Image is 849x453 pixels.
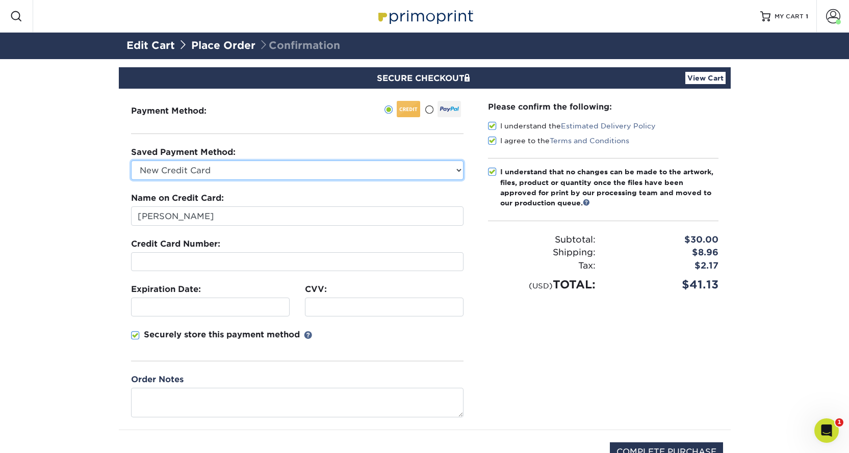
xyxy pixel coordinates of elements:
[480,276,603,293] div: TOTAL:
[131,146,236,158] label: Saved Payment Method:
[191,39,255,51] a: Place Order
[131,192,224,204] label: Name on Credit Card:
[131,374,184,386] label: Order Notes
[126,39,175,51] a: Edit Cart
[131,106,231,116] h3: Payment Method:
[131,238,220,250] label: Credit Card Number:
[310,302,459,312] iframe: Secure CVC input frame
[488,101,718,113] div: Please confirm the following:
[131,206,464,226] input: First & Last Name
[835,418,843,427] span: 1
[550,137,629,145] a: Terms and Conditions
[377,73,473,83] span: SECURE CHECKOUT
[775,12,804,21] span: MY CART
[3,422,87,449] iframe: Google Customer Reviews
[131,283,201,296] label: Expiration Date:
[488,121,656,131] label: I understand the
[603,246,726,259] div: $8.96
[685,72,726,84] a: View Cart
[603,233,726,247] div: $30.00
[136,302,285,312] iframe: Secure expiration date input frame
[488,136,629,146] label: I agree to the
[305,283,327,296] label: CVV:
[144,329,300,341] p: Securely store this payment method
[136,257,459,267] iframe: Secure card number input frame
[259,39,340,51] span: Confirmation
[603,259,726,273] div: $2.17
[814,418,839,443] iframe: Intercom live chat
[374,5,476,27] img: Primoprint
[480,246,603,259] div: Shipping:
[480,259,603,273] div: Tax:
[529,281,553,290] small: (USD)
[603,276,726,293] div: $41.13
[806,13,808,20] span: 1
[561,122,656,130] a: Estimated Delivery Policy
[480,233,603,247] div: Subtotal:
[500,167,718,208] div: I understand that no changes can be made to the artwork, files, product or quantity once the file...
